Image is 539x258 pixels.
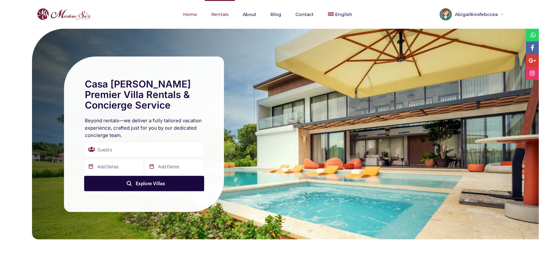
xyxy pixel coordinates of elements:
input: Add Dates [84,159,143,174]
h1: Casa [PERSON_NAME] Premier Villa Rentals & Concierge Service [85,79,203,110]
h2: Beyond rentals—we deliver a fully tailored vacation experience, crafted just for you by our dedic... [85,117,203,139]
input: Add Dates [145,159,204,174]
button: Explore Villas [84,176,204,191]
div: Guests [84,142,204,157]
img: logo [35,7,92,22]
span: Abigail644febccea [452,12,500,17]
span: English [335,11,352,17]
